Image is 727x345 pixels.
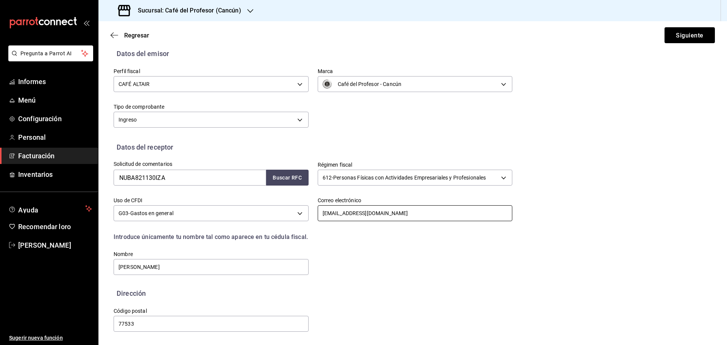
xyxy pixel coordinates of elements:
img: Cafe_mini.png [323,80,332,89]
button: Buscar RFC [266,170,309,186]
font: Pregunta a Parrot AI [20,50,72,56]
font: Ayuda [18,206,39,214]
font: Configuración [18,115,62,123]
font: Código postal [114,308,147,314]
font: Correo electrónico [318,197,361,203]
font: Régimen fiscal [318,162,353,168]
font: Regresar [124,32,149,39]
font: Buscar RFC [273,175,302,181]
font: Recomendar loro [18,223,71,231]
font: Personal [18,133,46,141]
font: Introduce únicamente tu nombre tal como aparece en tu cédula fiscal. [114,233,308,240]
input: Obligatorio [114,316,309,332]
font: Inventarios [18,170,53,178]
button: Siguiente [665,27,715,43]
font: Personas Físicas con Actividades Empresariales y Profesionales [333,175,486,181]
font: Solicitud de comentarios [114,161,172,167]
font: Sucursal: Café del Profesor (Cancún) [138,7,241,14]
font: Gastos en general [130,210,173,216]
font: Datos del receptor [117,143,173,151]
font: [PERSON_NAME] [18,241,71,249]
font: Nombre [114,251,133,257]
font: Menú [18,96,36,104]
button: Pregunta a Parrot AI [8,45,93,61]
font: Perfil fiscal [114,68,140,74]
font: Facturación [18,152,55,160]
button: Regresar [111,32,149,39]
font: Siguiente [676,31,703,39]
font: Sugerir nueva función [9,335,63,341]
font: G03 [119,210,128,216]
font: 612 [323,175,332,181]
font: Uso de CFDI [114,197,142,203]
font: Marca [318,68,333,74]
font: - [332,175,333,181]
button: abrir_cajón_menú [83,20,89,26]
font: CAFÉ ALTAIR [119,81,150,87]
font: Ingreso [119,117,137,123]
font: - [128,210,130,216]
font: Tipo de comprobante [114,104,165,110]
font: Informes [18,78,46,86]
font: Dirección [117,289,146,297]
font: Datos del emisor [117,50,169,58]
font: Café del Profesor - Cancún [338,81,401,87]
a: Pregunta a Parrot AI [5,55,93,63]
